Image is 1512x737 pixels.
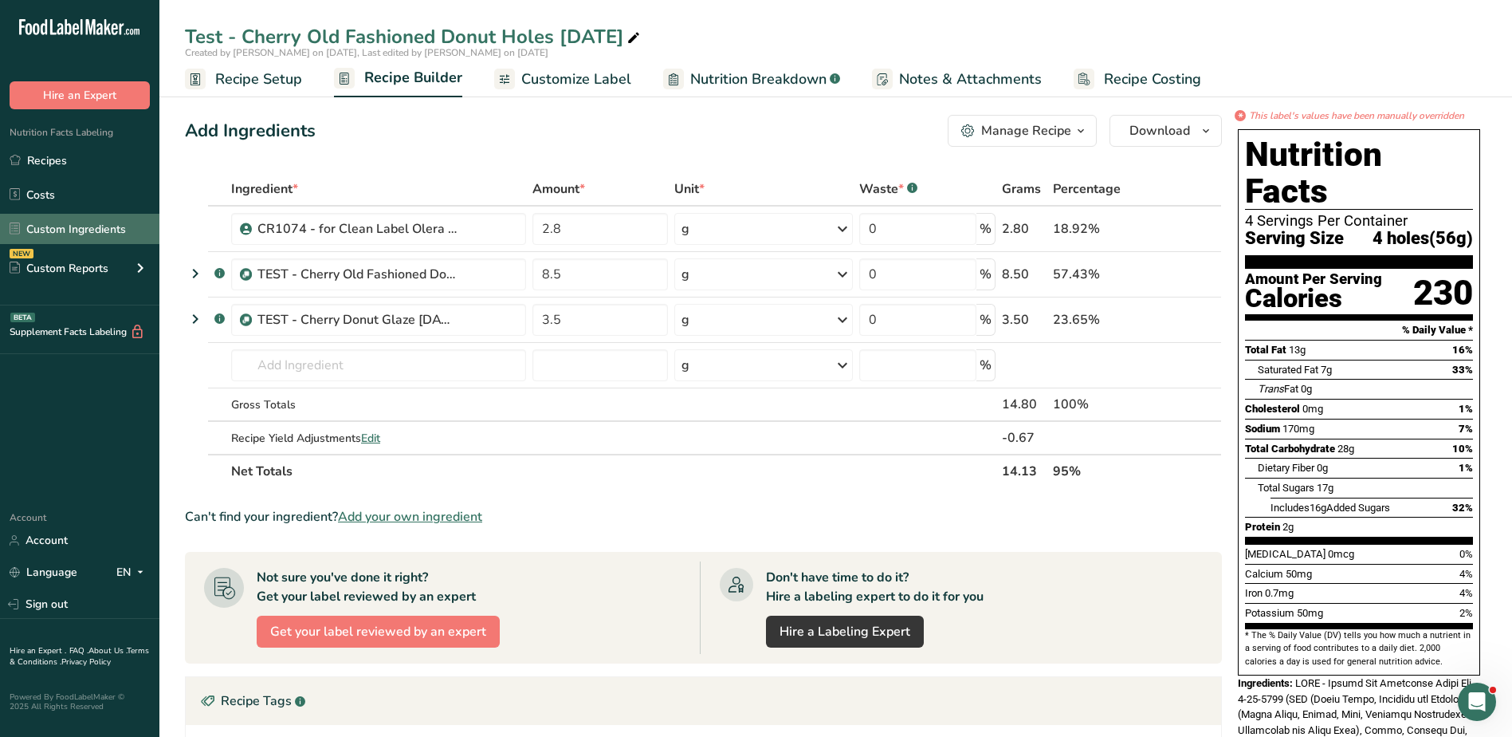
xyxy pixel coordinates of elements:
div: 14.80 [1002,395,1047,414]
span: Iron [1245,587,1263,599]
span: Recipe Costing [1104,69,1201,90]
a: Hire an Expert . [10,645,66,656]
span: Includes Added Sugars [1270,502,1390,514]
span: Notes & Attachments [899,69,1042,90]
span: Calcium [1245,568,1283,580]
div: 2.80 [1002,219,1047,238]
span: 1% [1459,462,1473,474]
div: 23.65% [1053,310,1146,329]
div: Custom Reports [10,260,108,277]
div: Test - Cherry Old Fashioned Donut Holes [DATE] [185,22,643,51]
div: Gross Totals [231,396,526,413]
div: Powered By FoodLabelMaker © 2025 All Rights Reserved [10,692,150,711]
span: 0g [1317,462,1328,474]
div: 8.50 [1002,265,1047,284]
div: Amount Per Serving [1245,272,1382,287]
a: Recipe Setup [185,61,302,97]
span: Add your own ingredient [338,507,482,526]
div: 230 [1413,272,1473,314]
span: Total Fat [1245,344,1286,356]
span: 0mcg [1328,548,1354,560]
div: 4 Servings Per Container [1245,213,1473,229]
th: 14.13 [999,454,1050,487]
span: Cholesterol [1245,403,1300,415]
span: 0% [1459,548,1473,560]
div: 3.50 [1002,310,1047,329]
span: Total Carbohydrate [1245,443,1335,455]
span: Saturated Fat [1258,364,1318,376]
span: 33% [1452,364,1473,376]
span: Dietary Fiber [1258,462,1314,474]
span: Fat [1258,383,1298,395]
span: Percentage [1053,179,1121,199]
a: Language [10,558,77,586]
a: FAQ . [69,645,88,656]
span: 7% [1459,423,1473,435]
span: Sodium [1245,423,1280,435]
span: 28g [1337,443,1354,455]
a: Nutrition Breakdown [663,61,840,97]
a: Recipe Costing [1074,61,1201,97]
span: 0g [1301,383,1312,395]
a: Privacy Policy [61,656,111,668]
button: Get your label reviewed by an expert [257,616,500,648]
div: 57.43% [1053,265,1146,284]
section: % Daily Value * [1245,321,1473,340]
img: Sub Recipe [240,269,252,281]
div: 100% [1053,395,1146,414]
span: Recipe Setup [215,69,302,90]
i: This label's values have been manually overridden [1249,108,1464,123]
span: 32% [1452,502,1473,514]
div: BETA [10,313,35,322]
span: Get your label reviewed by an expert [270,622,486,641]
span: 50mg [1297,607,1323,619]
a: Notes & Attachments [872,61,1042,97]
span: 13g [1289,344,1306,356]
div: NEW [10,249,33,258]
a: Recipe Builder [334,60,462,98]
iframe: Intercom live chat [1458,683,1496,721]
span: Unit [674,179,705,199]
div: -0.67 [1002,428,1047,447]
span: Customize Label [521,69,631,90]
input: Add Ingredient [231,349,526,381]
img: Sub Recipe [240,314,252,326]
span: Recipe Builder [364,67,462,89]
span: Ingredients: [1238,677,1293,689]
span: Created by [PERSON_NAME] on [DATE], Last edited by [PERSON_NAME] on [DATE] [185,46,548,59]
a: Customize Label [494,61,631,97]
span: Potassium [1245,607,1294,619]
span: 4% [1459,568,1473,580]
span: 1% [1459,403,1473,415]
div: TEST - Cherry Old Fashioned Donut Mix [DATE] [257,265,457,284]
div: Recipe Tags [186,677,1221,725]
span: 16% [1452,344,1473,356]
span: Download [1129,121,1190,140]
i: Trans [1258,383,1284,395]
span: 50mg [1286,568,1312,580]
div: Recipe Yield Adjustments [231,430,526,447]
div: g [681,219,689,238]
div: TEST - Cherry Donut Glaze [DATE] [257,310,457,329]
div: EN [116,563,150,582]
div: Waste [859,179,917,199]
span: 0mg [1302,403,1323,415]
span: 7g [1321,364,1332,376]
div: Calories [1245,287,1382,310]
span: 2% [1459,607,1473,619]
div: Can't find your ingredient? [185,507,1222,526]
div: CR1074 - for Clean Label Olera High Ratio Cake & Icing Shortening [257,219,457,238]
div: Not sure you've done it right? Get your label reviewed by an expert [257,568,476,606]
span: Grams [1002,179,1041,199]
span: 4% [1459,587,1473,599]
section: * The % Daily Value (DV) tells you how much a nutrient in a serving of food contributes to a dail... [1245,629,1473,668]
span: Amount [532,179,585,199]
div: 18.92% [1053,219,1146,238]
a: Hire a Labeling Expert [766,616,924,648]
th: Net Totals [228,454,999,487]
span: 170mg [1282,423,1314,435]
span: 10% [1452,443,1473,455]
div: g [681,356,689,375]
button: Hire an Expert [10,81,150,109]
span: Serving Size [1245,229,1344,249]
